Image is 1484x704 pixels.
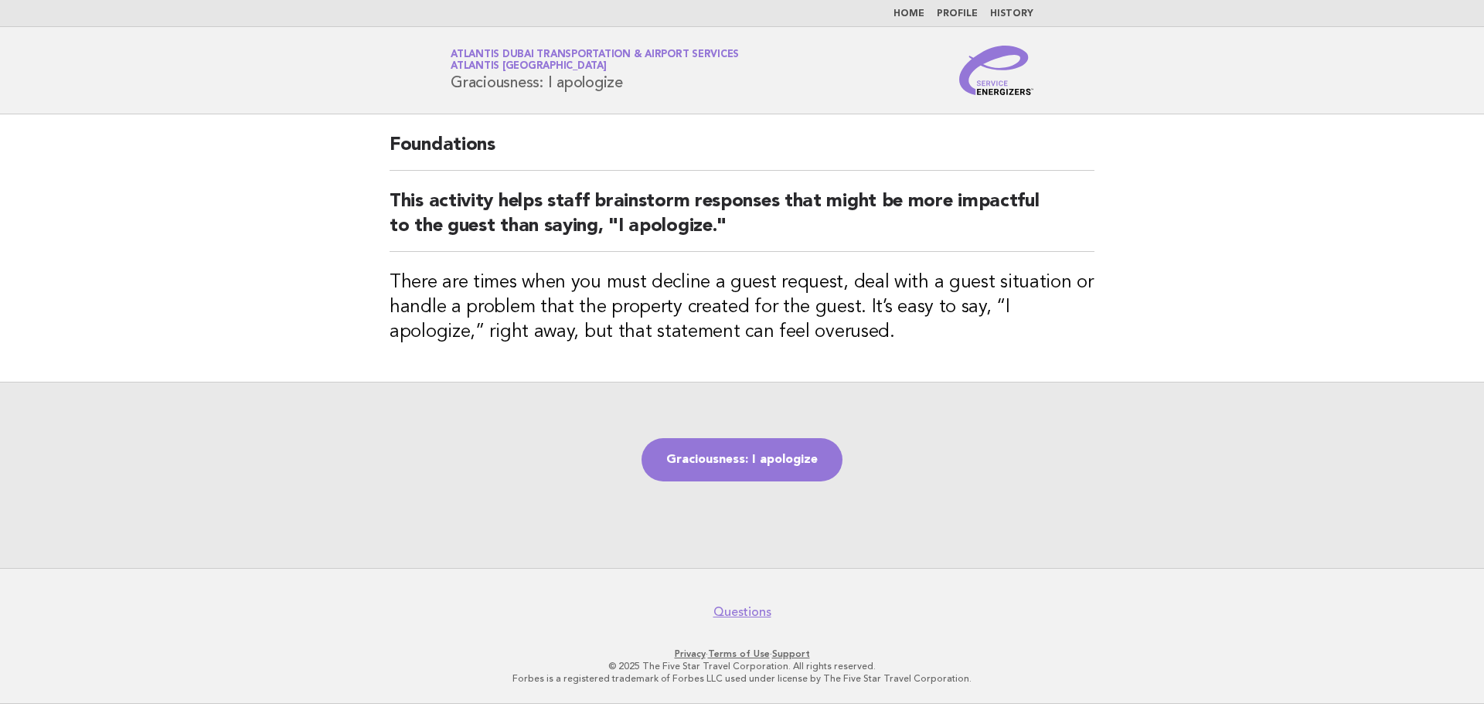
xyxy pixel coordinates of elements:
[269,672,1215,685] p: Forbes is a registered trademark of Forbes LLC used under license by The Five Star Travel Corpora...
[772,648,810,659] a: Support
[959,46,1033,95] img: Service Energizers
[390,189,1094,252] h2: This activity helps staff brainstorm responses that might be more impactful to the guest than say...
[390,270,1094,345] h3: There are times when you must decline a guest request, deal with a guest situation or handle a pr...
[990,9,1033,19] a: History
[675,648,706,659] a: Privacy
[451,50,739,90] h1: Graciousness: I apologize
[708,648,770,659] a: Terms of Use
[390,133,1094,171] h2: Foundations
[642,438,842,481] a: Graciousness: I apologize
[937,9,978,19] a: Profile
[893,9,924,19] a: Home
[269,648,1215,660] p: · ·
[713,604,771,620] a: Questions
[451,49,739,71] a: Atlantis Dubai Transportation & Airport ServicesAtlantis [GEOGRAPHIC_DATA]
[269,660,1215,672] p: © 2025 The Five Star Travel Corporation. All rights reserved.
[451,62,607,72] span: Atlantis [GEOGRAPHIC_DATA]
